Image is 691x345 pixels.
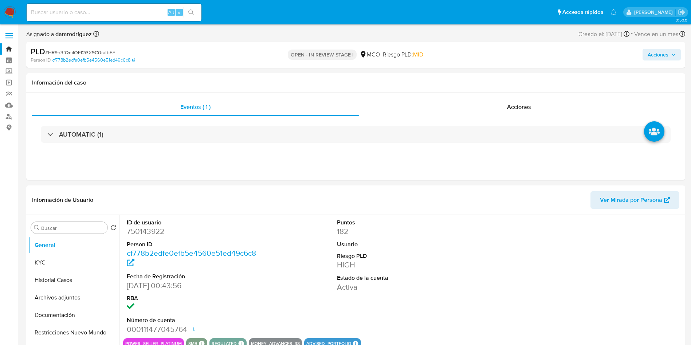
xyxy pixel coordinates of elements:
[127,248,256,268] a: cf778b2edfe0efb5e4560e51ed49c6c8
[31,57,51,63] b: Person ID
[288,50,357,60] p: OPEN - IN REVIEW STAGE I
[59,130,103,138] h3: AUTOMATIC (1)
[127,226,260,236] dd: 750143922
[180,103,211,111] span: Eventos ( 1 )
[337,219,470,227] dt: Puntos
[337,260,470,270] dd: HIGH
[634,30,678,38] span: Vence en un mes
[32,79,679,86] h1: Información del caso
[648,49,668,60] span: Acciones
[28,271,119,289] button: Historial Casos
[337,274,470,282] dt: Estado de la cuenta
[127,240,260,248] dt: Person ID
[32,196,93,204] h1: Información de Usuario
[127,219,260,227] dt: ID de usuario
[28,254,119,271] button: KYC
[110,225,116,233] button: Volver al orden por defecto
[27,8,201,17] input: Buscar usuario o caso...
[507,103,531,111] span: Acciones
[26,30,92,38] span: Asignado a
[634,9,675,16] p: damian.rodriguez@mercadolibre.com
[28,306,119,324] button: Documentación
[41,225,105,231] input: Buscar
[31,46,45,57] b: PLD
[45,49,115,56] span: # HR9h3fQmIOFI2GX9C0ratb5E
[337,282,470,292] dd: Activa
[127,294,260,302] dt: RBA
[184,7,199,17] button: search-icon
[41,126,671,143] div: AUTOMATIC (1)
[188,342,197,345] button: smb
[127,324,260,334] dd: 000111477045764
[251,342,300,345] button: money_advances_38
[127,281,260,291] dd: [DATE] 00:43:56
[590,191,679,209] button: Ver Mirada por Persona
[52,57,135,63] a: cf778b2edfe0efb5e4560e51ed49c6c8
[212,342,237,345] button: regulated
[337,252,470,260] dt: Riesgo PLD
[337,226,470,236] dd: 182
[125,342,182,345] button: power_seller_platinum
[337,240,470,248] dt: Usuario
[678,8,686,16] a: Salir
[562,8,603,16] span: Accesos rápidos
[127,316,260,324] dt: Número de cuenta
[578,29,629,39] div: Creado el: [DATE]
[28,289,119,306] button: Archivos adjuntos
[610,9,617,15] a: Notificaciones
[360,51,380,59] div: MCO
[600,191,662,209] span: Ver Mirada por Persona
[28,324,119,341] button: Restricciones Nuevo Mundo
[413,50,423,59] span: MID
[127,273,260,281] dt: Fecha de Registración
[306,342,351,345] button: advised_portfolio
[178,9,180,16] span: s
[28,236,119,254] button: General
[34,225,40,231] button: Buscar
[631,29,633,39] span: -
[54,30,92,38] b: damrodriguez
[383,51,423,59] span: Riesgo PLD:
[168,9,174,16] span: Alt
[643,49,681,60] button: Acciones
